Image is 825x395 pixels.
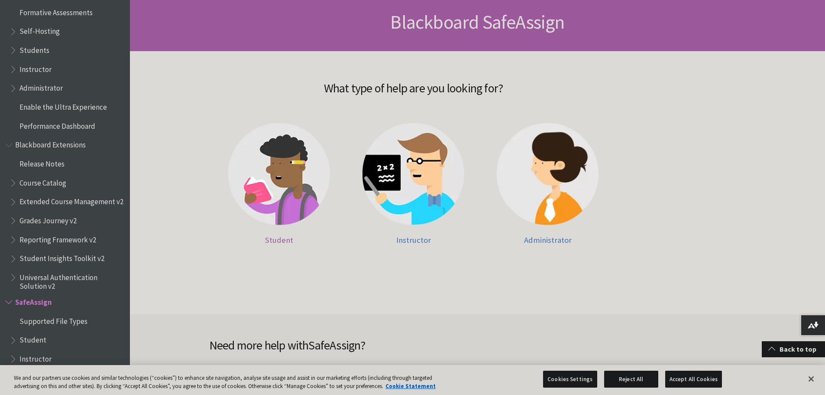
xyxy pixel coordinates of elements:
[308,337,360,353] span: SafeAssign
[209,336,478,354] h2: Need more help with ?
[5,295,125,385] nav: Book outline for Blackboard SafeAssign
[543,371,597,388] button: Cookies Settings
[802,369,821,388] button: Close
[355,123,472,245] a: Instructor help Instructor
[221,123,338,245] a: Student help Student
[19,43,49,55] span: Students
[497,123,599,225] img: Administrator help
[19,81,63,93] span: Administrator
[19,5,93,17] span: Formative Assessments
[19,314,87,326] span: Supported File Types
[19,176,66,187] span: Course Catalog
[19,100,107,111] span: Enable the Ultra Experience
[15,138,86,150] span: Blackboard Extensions
[665,371,722,388] button: Accept All Cookies
[19,232,96,244] span: Reporting Framework v2
[145,69,682,97] h2: What type of help are you looking for?
[19,24,60,36] span: Self-Hosting
[385,382,436,390] a: More information about your privacy, opens in a new tab
[390,10,564,34] span: Blackboard SafeAssign
[14,374,454,391] div: We and our partners use cookies and similar technologies (“cookies”) to enhance site navigation, ...
[19,270,124,291] span: Universal Authentication Solution v2
[19,333,46,345] span: Student
[19,195,123,206] span: Extended Course Management v2
[19,157,65,168] span: Release Notes
[524,235,572,245] span: Administrator
[19,62,52,74] span: Instructor
[19,251,104,263] span: Student Insights Toolkit v2
[604,371,658,388] button: Reject All
[19,352,52,363] span: Instructor
[265,235,293,245] span: Student
[5,138,125,291] nav: Book outline for Blackboard Extensions
[396,235,431,245] span: Instructor
[362,123,464,225] img: Instructor help
[762,341,825,357] a: Back to top
[19,119,95,131] span: Performance Dashboard
[19,213,77,225] span: Grades Journey v2
[489,123,606,245] a: Administrator help Administrator
[15,295,52,307] span: SafeAssign
[228,123,330,225] img: Student help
